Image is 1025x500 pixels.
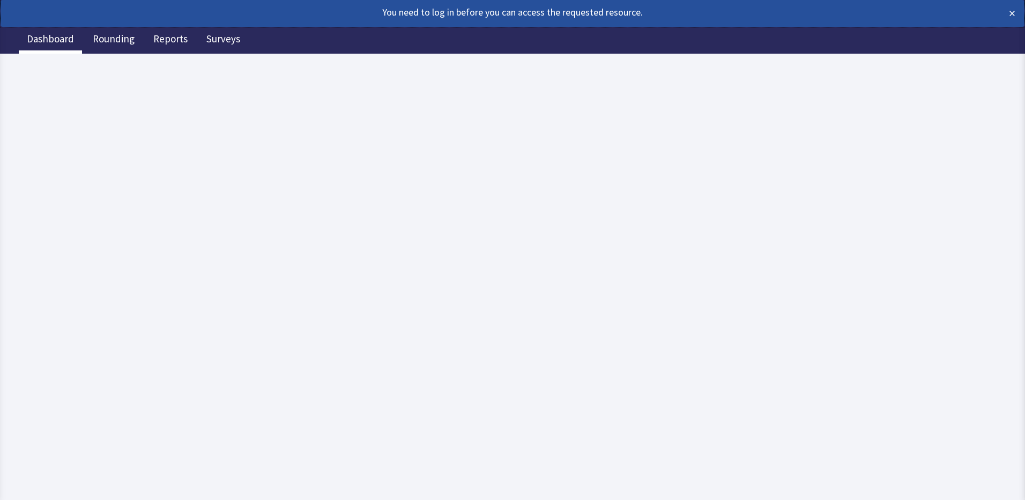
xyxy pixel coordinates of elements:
a: Reports [145,27,196,54]
button: × [1009,5,1015,22]
div: You need to log in before you can access the requested resource. [10,5,915,20]
a: Dashboard [19,27,82,54]
a: Rounding [85,27,143,54]
a: Surveys [198,27,248,54]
